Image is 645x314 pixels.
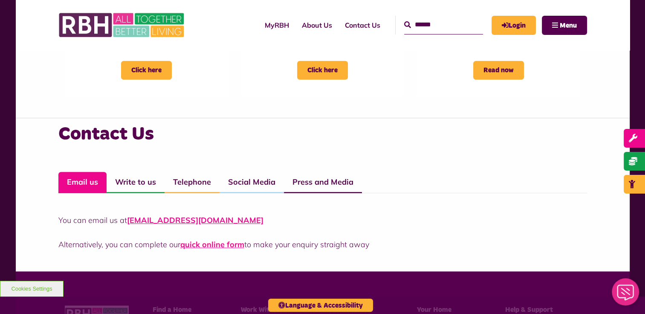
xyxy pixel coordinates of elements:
a: Press and Media [284,172,362,193]
img: RBH [58,9,186,42]
a: [EMAIL_ADDRESS][DOMAIN_NAME] [127,215,263,225]
a: MyRBH [258,14,295,37]
p: You can email us at [58,214,587,226]
a: Social Media [220,172,284,193]
a: Telephone [165,172,220,193]
p: Alternatively, you can complete our to make your enquiry straight away [58,239,587,250]
iframe: Netcall Web Assistant for live chat [607,276,645,314]
button: Language & Accessibility [268,299,373,312]
a: MyRBH [492,16,536,35]
a: quick online form [180,240,244,249]
span: Read now [473,61,524,80]
span: Click here [121,61,172,80]
a: About Us [295,14,338,37]
span: Menu [560,22,577,29]
button: Navigation [542,16,587,35]
a: Contact Us [338,14,387,37]
h3: Contact Us [58,122,587,146]
a: Email us [58,172,107,193]
span: Click here [297,61,348,80]
input: Search [404,16,483,34]
a: Write to us [107,172,165,193]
